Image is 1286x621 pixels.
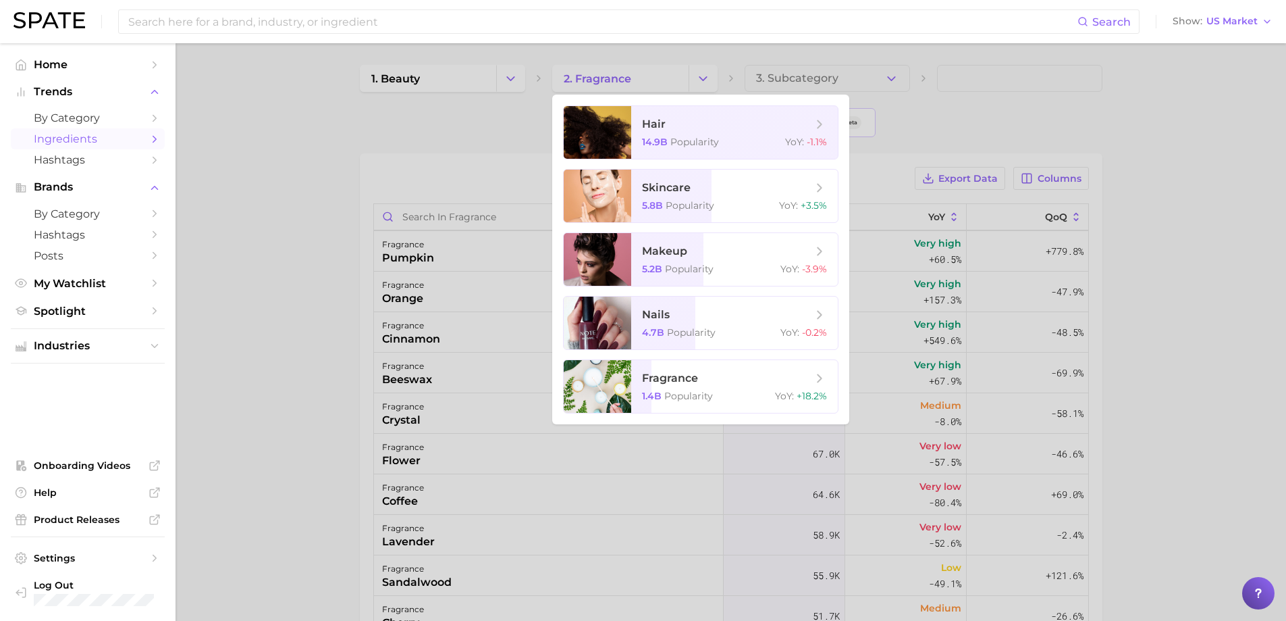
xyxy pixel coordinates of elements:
[780,326,799,339] span: YoY :
[34,207,142,220] span: by Category
[11,203,165,224] a: by Category
[807,136,827,148] span: -1.1%
[11,301,165,322] a: Spotlight
[34,181,142,193] span: Brands
[11,510,165,530] a: Product Releases
[666,199,714,212] span: Popularity
[14,12,85,28] img: SPATE
[11,575,165,610] a: Log out. Currently logged in with e-mail roberto.gil@givaudan.com.
[34,514,142,526] span: Product Releases
[34,132,142,145] span: Ingredients
[664,390,713,402] span: Popularity
[642,245,687,257] span: makeup
[802,326,827,339] span: -0.2%
[642,326,664,339] span: 4.7b
[34,579,159,591] span: Log Out
[801,199,827,212] span: +3.5%
[642,118,666,130] span: hair
[34,228,142,241] span: Hashtags
[11,107,165,128] a: by Category
[642,263,662,275] span: 5.2b
[34,86,142,98] span: Trends
[1169,13,1276,30] button: ShowUS Market
[11,54,165,75] a: Home
[642,199,663,212] span: 5.8b
[642,372,698,384] span: fragrance
[34,487,142,499] span: Help
[11,482,165,503] a: Help
[127,10,1077,33] input: Search here for a brand, industry, or ingredient
[802,263,827,275] span: -3.9%
[797,390,827,402] span: +18.2%
[642,181,691,194] span: skincare
[642,308,670,321] span: nails
[11,82,165,102] button: Trends
[34,277,142,290] span: My Watchlist
[34,552,142,564] span: Settings
[34,153,142,166] span: Hashtags
[34,340,142,352] span: Industries
[642,136,668,148] span: 14.9b
[1173,18,1202,25] span: Show
[11,177,165,197] button: Brands
[642,390,662,402] span: 1.4b
[11,455,165,476] a: Onboarding Videos
[665,263,714,275] span: Popularity
[11,245,165,266] a: Posts
[1092,16,1131,28] span: Search
[11,548,165,568] a: Settings
[34,459,142,472] span: Onboarding Videos
[34,58,142,71] span: Home
[552,95,849,424] ul: Change Category
[670,136,719,148] span: Popularity
[11,336,165,356] button: Industries
[667,326,716,339] span: Popularity
[34,305,142,318] span: Spotlight
[779,199,798,212] span: YoY :
[34,249,142,262] span: Posts
[785,136,804,148] span: YoY :
[780,263,799,275] span: YoY :
[11,128,165,149] a: Ingredients
[11,224,165,245] a: Hashtags
[11,273,165,294] a: My Watchlist
[11,149,165,170] a: Hashtags
[34,111,142,124] span: by Category
[775,390,794,402] span: YoY :
[1206,18,1258,25] span: US Market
